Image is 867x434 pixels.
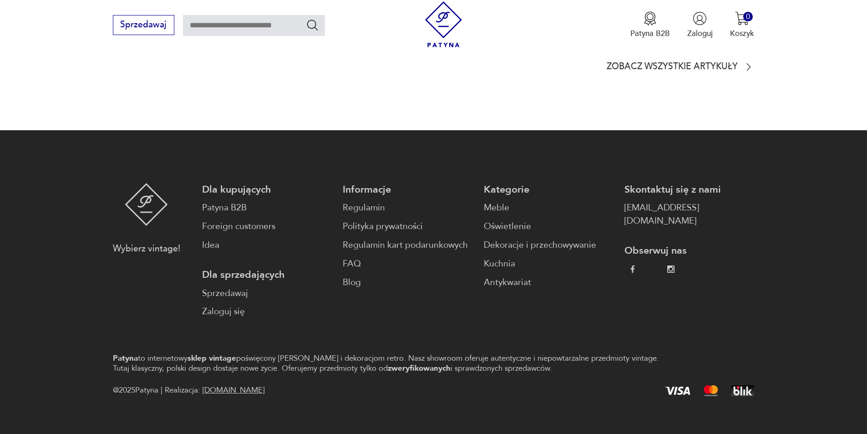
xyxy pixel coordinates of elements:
img: Patyna - sklep z meblami i dekoracjami vintage [125,183,168,226]
strong: Patyna [113,353,138,363]
a: Ikona medaluPatyna B2B [630,11,670,39]
div: | [161,384,162,397]
a: Regulamin [343,201,472,214]
a: Meble [484,201,613,214]
img: Ikona medalu [643,11,657,26]
img: BLIK [731,385,754,396]
p: Dla sprzedających [202,268,332,281]
a: Blog [343,276,472,289]
a: Antykwariat [484,276,613,289]
a: [DOMAIN_NAME] [203,385,264,395]
a: Zaloguj się [202,305,332,318]
a: Patyna B2B [202,201,332,214]
a: Kuchnia [484,257,613,271]
button: Patyna B2B [630,11,670,39]
img: Visa [665,387,690,395]
p: Dla kupujących [202,183,332,196]
a: FAQ [343,257,472,271]
a: Sprzedawaj [113,22,174,29]
p: Kategorie [484,183,613,196]
a: Oświetlenie [484,220,613,233]
a: Idea [202,239,332,252]
a: Dekoracje i przechowywanie [484,239,613,252]
div: 0 [743,12,753,21]
a: [EMAIL_ADDRESS][DOMAIN_NAME] [624,201,754,228]
img: Mastercard [704,385,718,396]
button: 0Koszyk [730,11,754,39]
strong: sklep vintage [188,353,236,363]
a: Regulamin kart podarunkowych [343,239,472,252]
img: c2fd9cf7f39615d9d6839a72ae8e59e5.webp [667,266,674,273]
button: Szukaj [306,18,319,31]
button: Zaloguj [687,11,713,39]
p: Zobacz wszystkie artykuły [607,63,738,71]
p: Wybierz vintage! [113,242,180,255]
img: 37d27d81a828e637adc9f9cb2e3d3a8a.webp [648,266,655,273]
a: Polityka prywatności [343,220,472,233]
strong: zweryfikowanych [388,363,451,373]
img: da9060093f698e4c3cedc1453eec5031.webp [629,266,636,273]
img: Ikonka użytkownika [693,11,707,26]
p: Skontaktuj się z nami [624,183,754,196]
p: Koszyk [730,28,754,39]
p: to internetowy poświęcony [PERSON_NAME] i dekoracjom retro. Nasz showroom oferuje autentyczne i n... [113,353,673,373]
button: Sprzedawaj [113,15,174,35]
img: Patyna - sklep z meblami i dekoracjami vintage [421,1,466,47]
img: Ikona koszyka [735,11,749,26]
p: Obserwuj nas [624,244,754,257]
a: Zobacz wszystkie artykuły [607,61,754,72]
a: Foreign customers [202,220,332,233]
p: Zaloguj [687,28,713,39]
p: Patyna B2B [630,28,670,39]
p: Informacje [343,183,472,196]
span: Realizacja: [165,384,264,397]
a: Sprzedawaj [202,287,332,300]
span: @ 2025 Patyna [113,384,158,397]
